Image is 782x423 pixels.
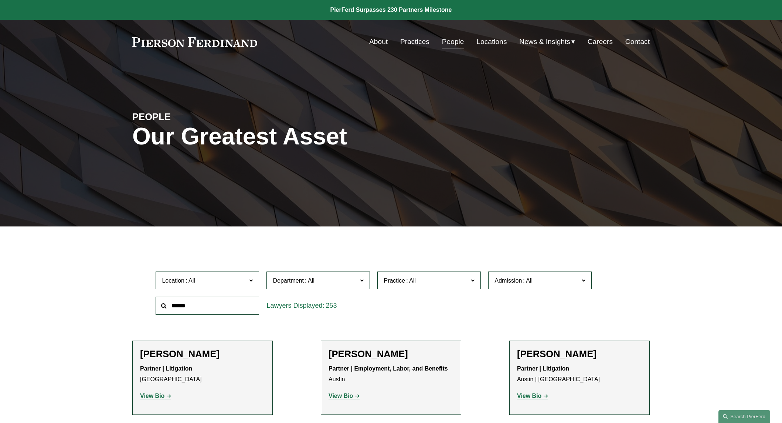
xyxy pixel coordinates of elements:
[329,364,453,385] p: Austin
[517,393,548,399] a: View Bio
[718,410,770,423] a: Search this site
[442,35,464,49] a: People
[625,35,650,49] a: Contact
[140,364,265,385] p: [GEOGRAPHIC_DATA]
[132,123,477,150] h1: Our Greatest Asset
[140,348,265,360] h2: [PERSON_NAME]
[329,393,360,399] a: View Bio
[140,393,171,399] a: View Bio
[519,35,575,49] a: folder dropdown
[517,393,541,399] strong: View Bio
[140,365,192,372] strong: Partner | Litigation
[588,35,613,49] a: Careers
[326,302,337,309] span: 253
[400,35,429,49] a: Practices
[384,277,405,284] span: Practice
[517,364,642,385] p: Austin | [GEOGRAPHIC_DATA]
[132,111,262,123] h4: PEOPLE
[517,365,569,372] strong: Partner | Litigation
[140,393,164,399] strong: View Bio
[329,348,453,360] h2: [PERSON_NAME]
[273,277,304,284] span: Department
[162,277,184,284] span: Location
[329,365,448,372] strong: Partner | Employment, Labor, and Benefits
[329,393,353,399] strong: View Bio
[494,277,522,284] span: Admission
[517,348,642,360] h2: [PERSON_NAME]
[476,35,507,49] a: Locations
[369,35,388,49] a: About
[519,35,570,48] span: News & Insights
